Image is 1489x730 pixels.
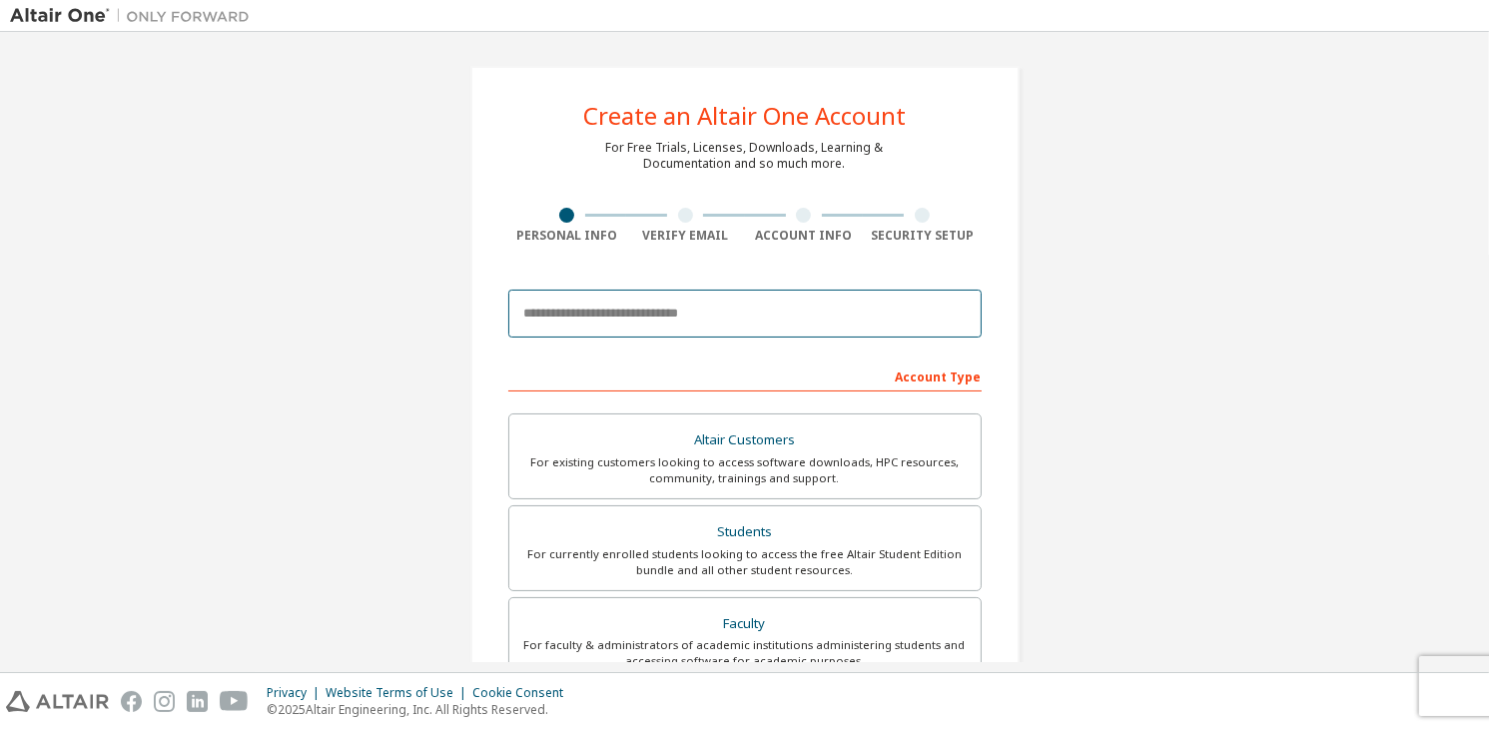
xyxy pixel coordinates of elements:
[472,685,575,701] div: Cookie Consent
[626,228,745,244] div: Verify Email
[6,691,109,712] img: altair_logo.svg
[521,546,969,578] div: For currently enrolled students looking to access the free Altair Student Edition bundle and all ...
[220,691,249,712] img: youtube.svg
[521,454,969,486] div: For existing customers looking to access software downloads, HPC resources, community, trainings ...
[521,426,969,454] div: Altair Customers
[154,691,175,712] img: instagram.svg
[745,228,864,244] div: Account Info
[326,685,472,701] div: Website Terms of Use
[521,518,969,546] div: Students
[583,104,906,128] div: Create an Altair One Account
[121,691,142,712] img: facebook.svg
[521,637,969,669] div: For faculty & administrators of academic institutions administering students and accessing softwa...
[508,360,982,391] div: Account Type
[10,6,260,26] img: Altair One
[521,610,969,638] div: Faculty
[508,228,627,244] div: Personal Info
[606,140,884,172] div: For Free Trials, Licenses, Downloads, Learning & Documentation and so much more.
[267,685,326,701] div: Privacy
[267,701,575,718] p: © 2025 Altair Engineering, Inc. All Rights Reserved.
[863,228,982,244] div: Security Setup
[187,691,208,712] img: linkedin.svg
